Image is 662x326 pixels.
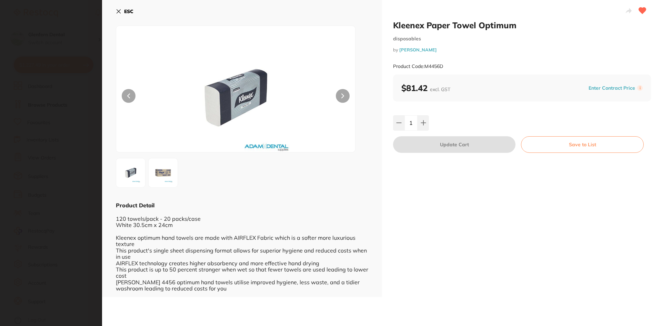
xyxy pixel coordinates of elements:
b: ESC [124,8,133,14]
button: Save to List [521,136,644,153]
button: Update Cart [393,136,515,153]
small: Product Code: M4456D [393,63,443,69]
label: i [637,85,643,91]
h2: Kleenex Paper Towel Optimum [393,20,651,30]
b: Product Detail [116,202,154,209]
span: excl. GST [430,86,450,92]
div: 120 towels/pack - 20 packs/case White 30.5cm x 24cm Kleenex optimum hand towels are made with AIR... [116,209,368,292]
button: Enter Contract Price [586,85,637,91]
small: by [393,47,651,52]
a: [PERSON_NAME] [399,47,437,52]
small: disposables [393,36,651,42]
b: $81.42 [401,83,450,93]
img: RF8yLmpwZw [118,160,143,185]
img: RC5qcGc [151,160,175,185]
button: ESC [116,6,133,17]
img: RF8yLmpwZw [164,43,308,152]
